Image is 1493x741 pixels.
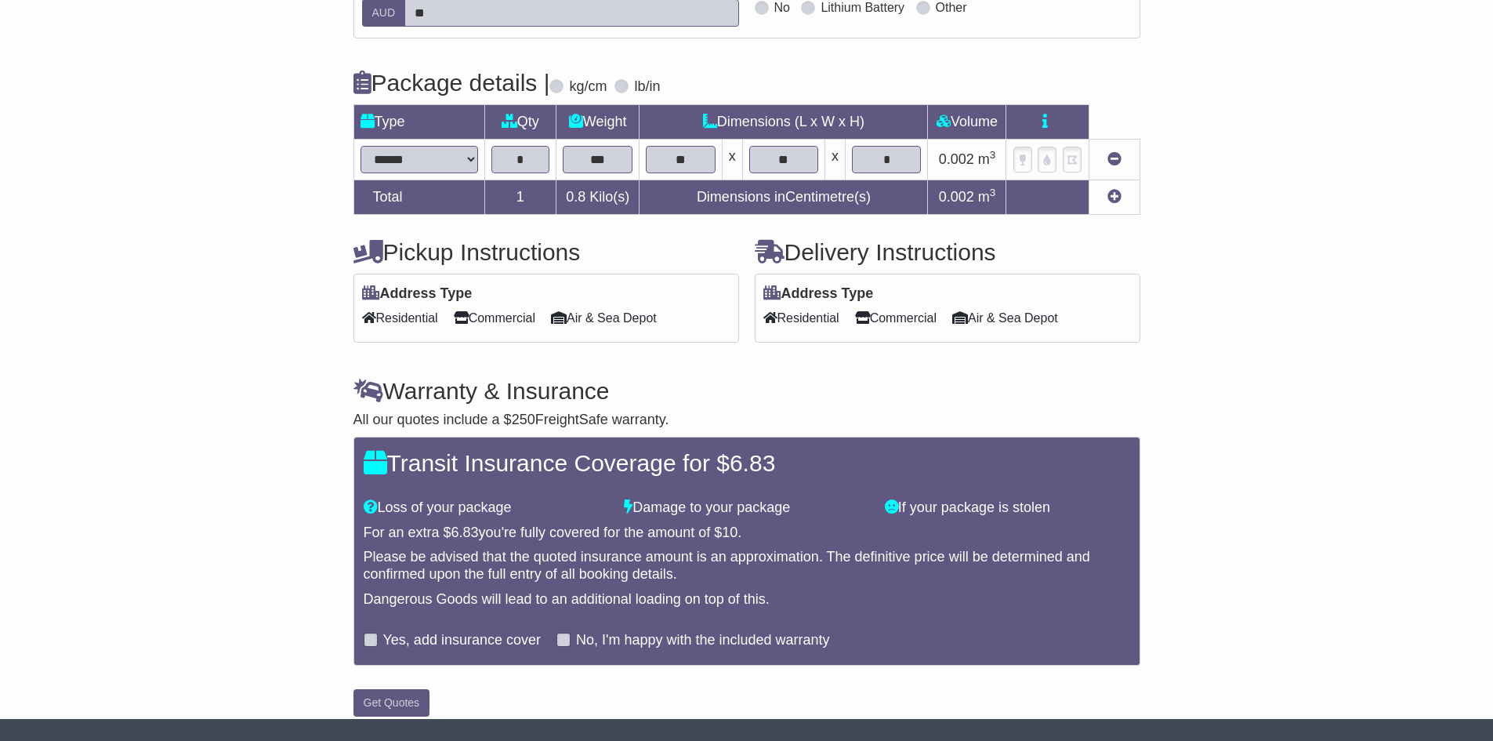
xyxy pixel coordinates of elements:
[1107,189,1122,205] a: Add new item
[939,151,974,167] span: 0.002
[353,104,484,139] td: Type
[569,78,607,96] label: kg/cm
[722,525,737,540] span: 10
[383,632,541,649] label: Yes, add insurance cover
[855,306,937,330] span: Commercial
[952,306,1058,330] span: Air & Sea Depot
[576,632,830,649] label: No, I'm happy with the included warranty
[634,78,660,96] label: lb/in
[362,306,438,330] span: Residential
[1107,151,1122,167] a: Remove this item
[353,412,1140,429] div: All our quotes include a $ FreightSafe warranty.
[551,306,657,330] span: Air & Sea Depot
[939,189,974,205] span: 0.002
[362,285,473,303] label: Address Type
[730,450,775,476] span: 6.83
[877,499,1138,517] div: If your package is stolen
[364,549,1130,583] div: Please be advised that the quoted insurance amount is an approximation. The definitive price will...
[763,306,839,330] span: Residential
[928,104,1006,139] td: Volume
[722,139,742,180] td: x
[353,70,550,96] h4: Package details |
[616,499,877,517] div: Damage to your package
[512,412,535,427] span: 250
[484,104,556,139] td: Qty
[640,180,928,214] td: Dimensions in Centimetre(s)
[763,285,874,303] label: Address Type
[353,180,484,214] td: Total
[556,180,640,214] td: Kilo(s)
[454,306,535,330] span: Commercial
[556,104,640,139] td: Weight
[353,378,1140,404] h4: Warranty & Insurance
[755,239,1140,265] h4: Delivery Instructions
[364,525,1130,542] div: For an extra $ you're fully covered for the amount of $ .
[353,239,739,265] h4: Pickup Instructions
[825,139,846,180] td: x
[978,151,996,167] span: m
[978,189,996,205] span: m
[566,189,585,205] span: 0.8
[364,591,1130,608] div: Dangerous Goods will lead to an additional loading on top of this.
[451,525,479,540] span: 6.83
[353,689,430,717] button: Get Quotes
[990,149,996,161] sup: 3
[990,187,996,198] sup: 3
[356,499,617,517] div: Loss of your package
[364,450,1130,476] h4: Transit Insurance Coverage for $
[484,180,556,214] td: 1
[640,104,928,139] td: Dimensions (L x W x H)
